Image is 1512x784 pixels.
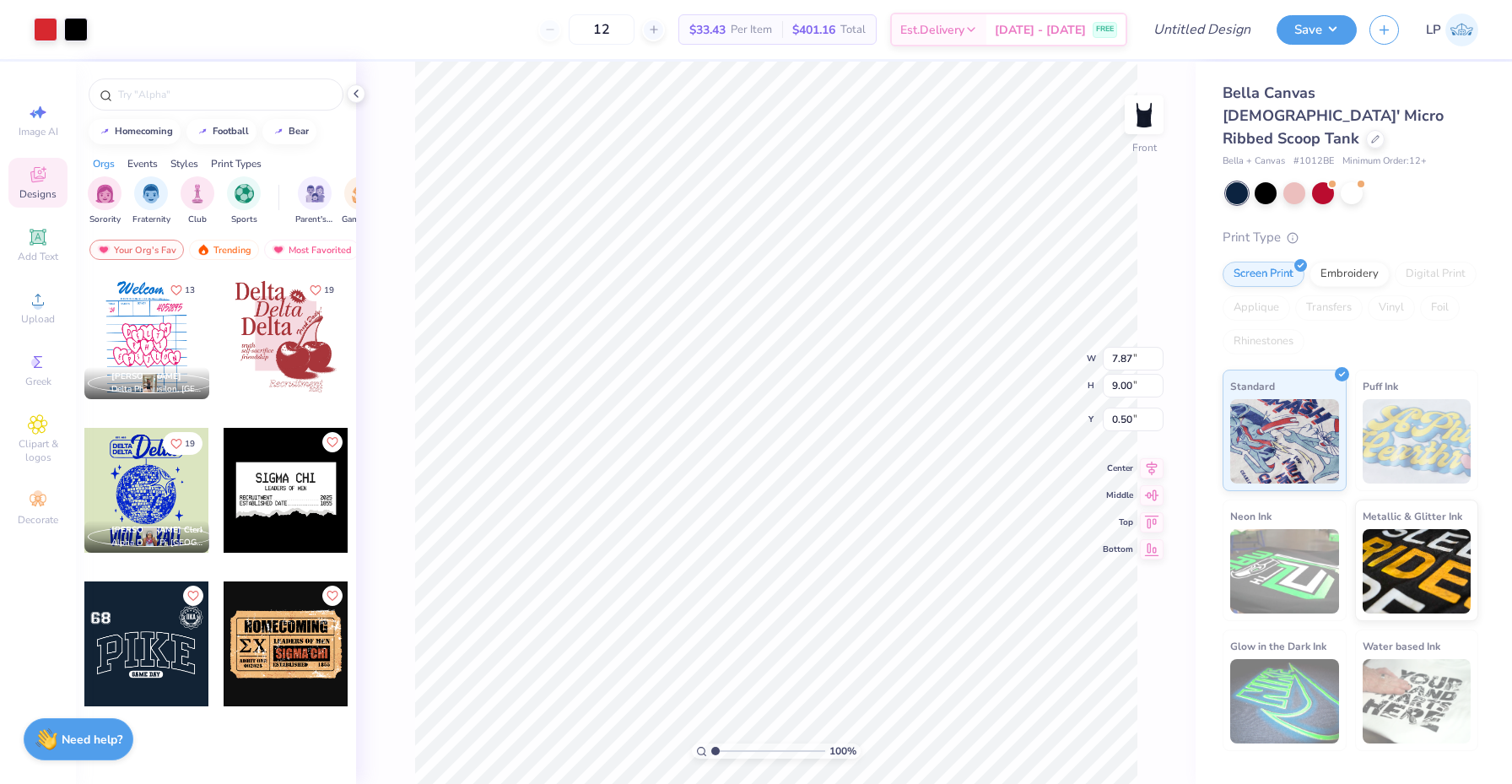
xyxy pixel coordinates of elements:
[262,119,316,144] button: bear
[95,184,115,203] img: Sorority Image
[111,383,202,396] span: Delta Phi Epsilon, [GEOGRAPHIC_DATA]
[1103,543,1133,555] span: Bottom
[342,176,381,226] button: filter button
[272,244,285,256] img: most_fav.gif
[181,176,214,226] button: filter button
[1363,377,1398,395] span: Puff Ink
[324,286,334,295] span: 19
[213,127,249,136] div: football
[132,176,170,226] button: filter button
[1223,262,1304,287] div: Screen Print
[89,240,184,260] div: Your Org's Fav
[111,537,202,549] span: Alpha Delta Pi, [GEOGRAPHIC_DATA][PERSON_NAME]
[21,312,55,326] span: Upload
[792,21,835,39] span: $401.16
[62,732,122,748] strong: Need help?
[1395,262,1477,287] div: Digital Print
[1363,507,1462,525] span: Metallic & Glitter Ink
[170,156,198,171] div: Styles
[19,125,58,138] span: Image AI
[829,743,856,759] span: 100 %
[98,127,111,137] img: trend_line.gif
[183,586,203,606] button: Like
[900,21,964,39] span: Est. Delivery
[231,214,257,226] span: Sports
[289,127,309,136] div: bear
[188,184,207,203] img: Club Image
[731,21,772,39] span: Per Item
[1140,13,1264,46] input: Untitled Design
[186,119,256,144] button: football
[352,184,371,203] img: Game Day Image
[189,240,259,260] div: Trending
[1363,399,1471,484] img: Puff Ink
[132,214,170,226] span: Fraternity
[995,21,1086,39] span: [DATE] - [DATE]
[295,176,334,226] div: filter for Parent's Weekend
[188,214,207,226] span: Club
[227,176,261,226] button: filter button
[264,240,359,260] div: Most Favorited
[1230,529,1339,614] img: Neon Ink
[163,432,202,455] button: Like
[1363,659,1471,743] img: Water based Ink
[689,21,726,39] span: $33.43
[25,375,51,388] span: Greek
[1230,507,1272,525] span: Neon Ink
[322,432,343,452] button: Like
[1420,295,1460,321] div: Foil
[18,250,58,263] span: Add Text
[1132,140,1157,155] div: Front
[840,21,866,39] span: Total
[1103,489,1133,501] span: Middle
[111,370,181,382] span: [PERSON_NAME]
[89,214,121,226] span: Sorority
[1103,516,1133,528] span: Top
[235,184,254,203] img: Sports Image
[342,214,381,226] span: Game Day
[127,156,158,171] div: Events
[211,156,262,171] div: Print Types
[1230,377,1275,395] span: Standard
[115,127,173,136] div: homecoming
[1230,659,1339,743] img: Glow in the Dark Ink
[88,176,121,226] button: filter button
[196,127,209,137] img: trend_line.gif
[185,286,195,295] span: 13
[132,176,170,226] div: filter for Fraternity
[1230,637,1326,655] span: Glow in the Dark Ink
[1223,228,1478,247] div: Print Type
[1293,154,1334,169] span: # 1012BE
[93,156,115,171] div: Orgs
[97,244,111,256] img: most_fav.gif
[1426,14,1478,46] a: LP
[19,187,57,201] span: Designs
[302,278,342,301] button: Like
[116,86,332,103] input: Try "Alpha"
[1103,462,1133,474] span: Center
[272,127,285,137] img: trend_line.gif
[1363,529,1471,614] img: Metallic & Glitter Ink
[295,176,334,226] button: filter button
[142,184,160,203] img: Fraternity Image
[1368,295,1415,321] div: Vinyl
[1309,262,1390,287] div: Embroidery
[1277,15,1357,45] button: Save
[1223,83,1444,149] span: Bella Canvas [DEMOGRAPHIC_DATA]' Micro Ribbed Scoop Tank
[1127,98,1161,132] img: Front
[1295,295,1363,321] div: Transfers
[1426,20,1441,40] span: LP
[1342,154,1427,169] span: Minimum Order: 12 +
[181,176,214,226] div: filter for Club
[18,513,58,527] span: Decorate
[89,119,181,144] button: homecoming
[197,244,210,256] img: trending.gif
[111,524,204,536] span: [PERSON_NAME] Clerk
[295,214,334,226] span: Parent's Weekend
[569,14,634,45] input: – –
[163,278,202,301] button: Like
[8,437,67,464] span: Clipart & logos
[305,184,325,203] img: Parent's Weekend Image
[1223,154,1285,169] span: Bella + Canvas
[1363,637,1440,655] span: Water based Ink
